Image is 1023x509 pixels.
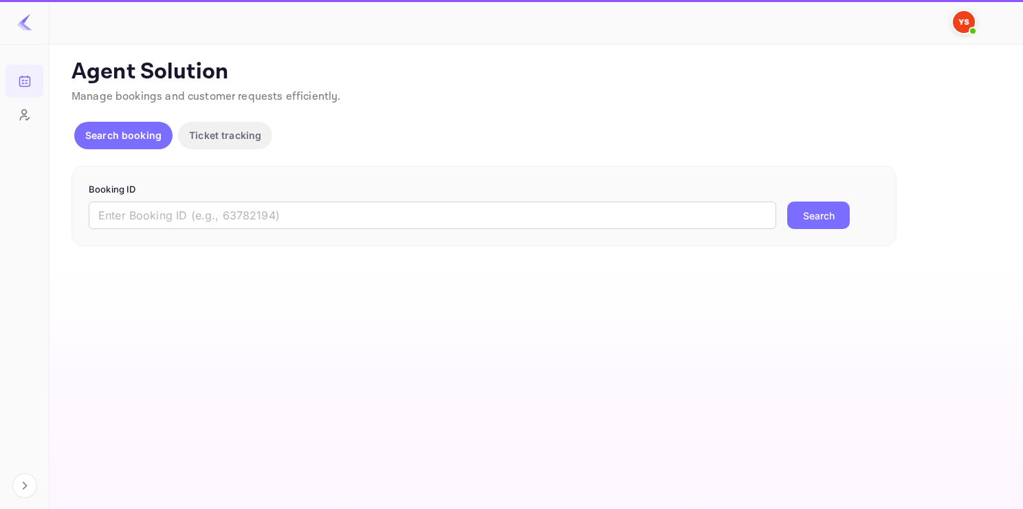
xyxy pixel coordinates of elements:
[85,128,162,142] p: Search booking
[12,473,37,498] button: Expand navigation
[89,183,879,197] p: Booking ID
[16,14,33,30] img: LiteAPI
[89,202,776,229] input: Enter Booking ID (e.g., 63782194)
[71,89,341,104] span: Manage bookings and customer requests efficiently.
[5,98,43,130] a: Customers
[953,11,975,33] img: Yandex Support
[71,58,998,86] p: Agent Solution
[5,65,43,96] a: Bookings
[787,202,850,229] button: Search
[189,128,261,142] p: Ticket tracking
